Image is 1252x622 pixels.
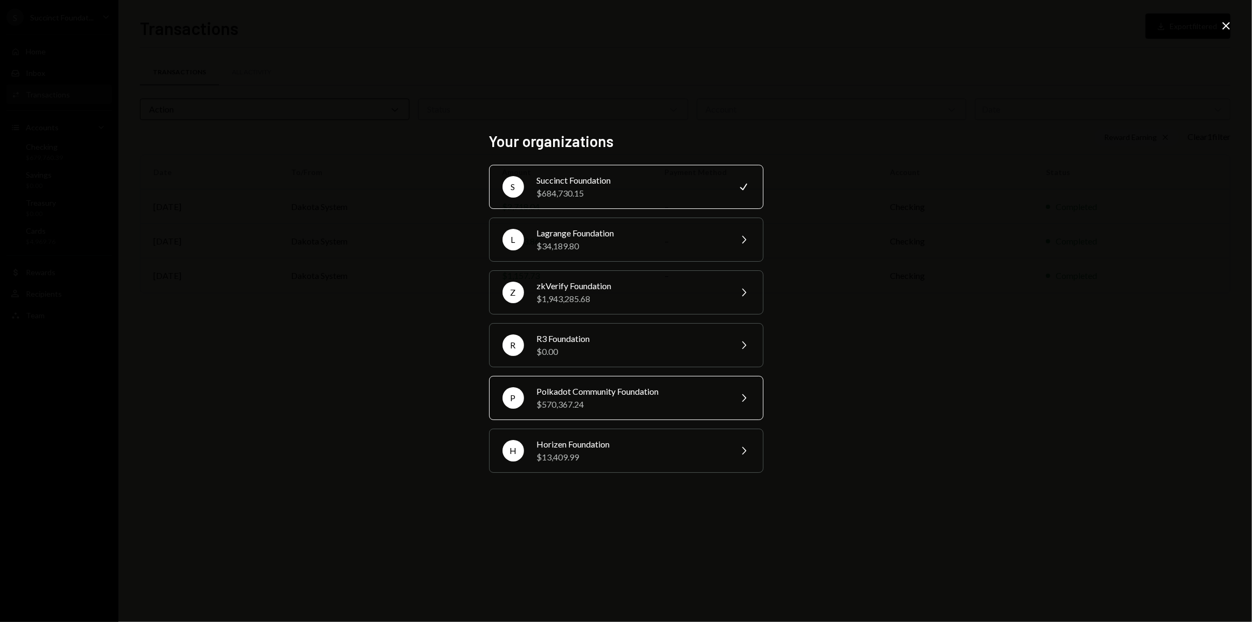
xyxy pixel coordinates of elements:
[489,218,763,262] button: LLagrange Foundation$34,189.80
[537,345,724,358] div: $0.00
[489,131,763,152] h2: Your organizations
[537,227,724,240] div: Lagrange Foundation
[489,429,763,473] button: HHorizen Foundation$13,409.99
[503,440,524,462] div: H
[537,332,724,345] div: R3 Foundation
[503,229,524,250] div: L
[489,323,763,367] button: RR3 Foundation$0.00
[489,376,763,420] button: PPolkadot Community Foundation$570,367.24
[503,282,524,303] div: Z
[537,398,724,411] div: $570,367.24
[537,385,724,398] div: Polkadot Community Foundation
[537,292,724,305] div: $1,943,285.68
[537,451,724,464] div: $13,409.99
[503,334,524,356] div: R
[537,240,724,253] div: $34,189.80
[537,438,724,451] div: Horizen Foundation
[537,279,724,292] div: zkVerify Foundation
[537,187,724,200] div: $684,730.15
[537,174,724,187] div: Succinct Foundation
[489,270,763,315] button: ZzkVerify Foundation$1,943,285.68
[503,176,524,198] div: S
[503,387,524,409] div: P
[489,165,763,209] button: SSuccinct Foundation$684,730.15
